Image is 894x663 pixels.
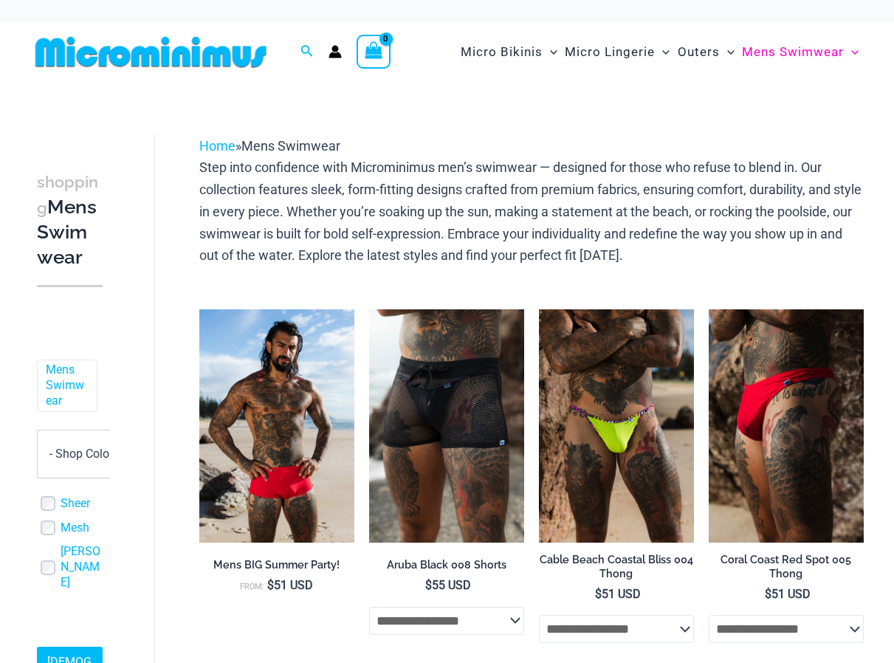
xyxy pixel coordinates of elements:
bdi: 55 USD [425,578,471,592]
img: Aruba Black 008 Shorts 01 [369,309,524,542]
a: [PERSON_NAME] [61,544,103,590]
a: Account icon link [329,45,342,58]
img: Coral Coast Red Spot 005 Thong 11 [709,309,864,542]
a: Home [199,138,235,154]
span: - Shop Color [37,430,140,478]
span: shopping [37,173,98,217]
span: - Shop Color [38,430,140,478]
a: Sheer [61,496,90,512]
span: Micro Lingerie [565,33,655,71]
img: MM SHOP LOGO FLAT [30,35,272,69]
span: - Shop Color [49,447,113,461]
span: Mens Swimwear [742,33,844,71]
a: Micro LingerieMenu ToggleMenu Toggle [561,30,673,75]
h3: Mens Swimwear [37,169,103,270]
a: Bondi Red Spot 007 Trunks 06Bondi Red Spot 007 Trunks 11Bondi Red Spot 007 Trunks 11 [199,309,354,542]
span: Micro Bikinis [461,33,543,71]
a: Aruba Black 008 Shorts 01Aruba Black 008 Shorts 02Aruba Black 008 Shorts 02 [369,309,524,542]
span: Mens Swimwear [241,138,340,154]
a: Coral Coast Red Spot 005 Thong 11Coral Coast Red Spot 005 Thong 12Coral Coast Red Spot 005 Thong 12 [709,309,864,542]
a: Search icon link [300,43,314,61]
h2: Coral Coast Red Spot 005 Thong [709,553,864,580]
bdi: 51 USD [595,587,641,601]
a: View Shopping Cart, empty [357,35,391,69]
span: $ [765,587,771,601]
h2: Mens BIG Summer Party! [199,558,354,572]
span: » [199,138,340,154]
span: Menu Toggle [655,33,670,71]
p: Step into confidence with Microminimus men’s swimwear — designed for those who refuse to blend in... [199,157,864,267]
span: Menu Toggle [844,33,859,71]
span: $ [595,587,602,601]
a: Aruba Black 008 Shorts [369,558,524,577]
span: $ [267,578,274,592]
span: Outers [678,33,720,71]
a: Cable Beach Coastal Bliss 004 Thong 04Cable Beach Coastal Bliss 004 Thong 05Cable Beach Coastal B... [539,309,694,542]
span: Menu Toggle [720,33,735,71]
span: From: [240,582,264,591]
a: Micro BikinisMenu ToggleMenu Toggle [457,30,561,75]
bdi: 51 USD [765,587,811,601]
a: Mens SwimwearMenu ToggleMenu Toggle [738,30,862,75]
a: Coral Coast Red Spot 005 Thong [709,553,864,586]
span: Menu Toggle [543,33,557,71]
img: Cable Beach Coastal Bliss 004 Thong 04 [539,309,694,542]
img: Bondi Red Spot 007 Trunks 06 [199,309,354,542]
a: Cable Beach Coastal Bliss 004 Thong [539,553,694,586]
nav: Site Navigation [455,27,864,77]
h2: Aruba Black 008 Shorts [369,558,524,572]
a: OutersMenu ToggleMenu Toggle [674,30,738,75]
bdi: 51 USD [267,578,313,592]
a: Mens Swimwear [46,363,86,408]
h2: Cable Beach Coastal Bliss 004 Thong [539,553,694,580]
span: $ [425,578,432,592]
a: Mens BIG Summer Party! [199,558,354,577]
a: Mesh [61,521,89,536]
